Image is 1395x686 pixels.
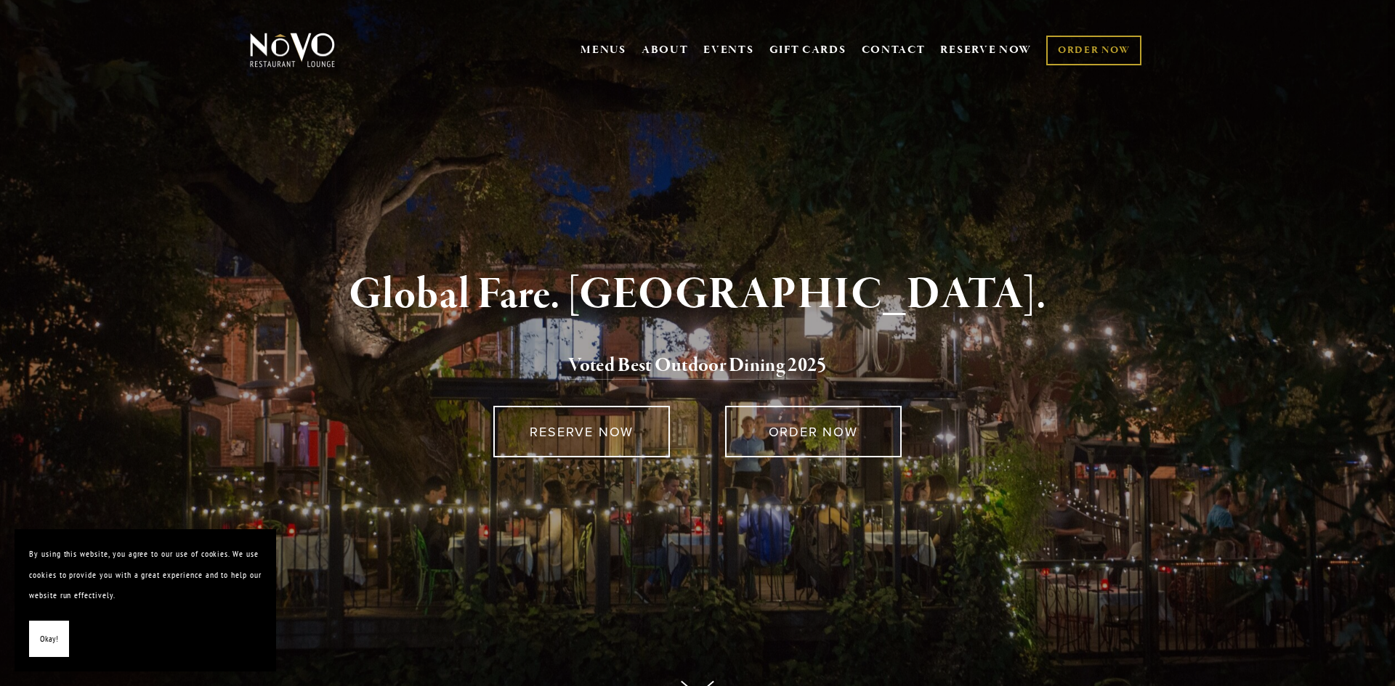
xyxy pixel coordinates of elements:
a: EVENTS [703,43,753,57]
button: Okay! [29,621,69,658]
section: Cookie banner [15,529,276,671]
a: GIFT CARDS [769,36,846,64]
a: ORDER NOW [1046,36,1141,65]
span: Okay! [40,629,58,650]
a: ABOUT [642,43,689,57]
strong: Global Fare. [GEOGRAPHIC_DATA]. [349,267,1046,322]
a: RESERVE NOW [940,36,1032,64]
a: RESERVE NOW [493,406,670,457]
p: By using this website, you agree to our use of cookies. We use cookies to provide you with a grea... [29,544,262,606]
a: MENUS [581,43,626,57]
a: CONTACT [862,36,926,64]
h2: 5 [274,351,1121,381]
a: ORDER NOW [725,406,902,457]
a: Voted Best Outdoor Dining 202 [568,353,817,380]
img: Novo Restaurant &amp; Lounge [247,32,338,68]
